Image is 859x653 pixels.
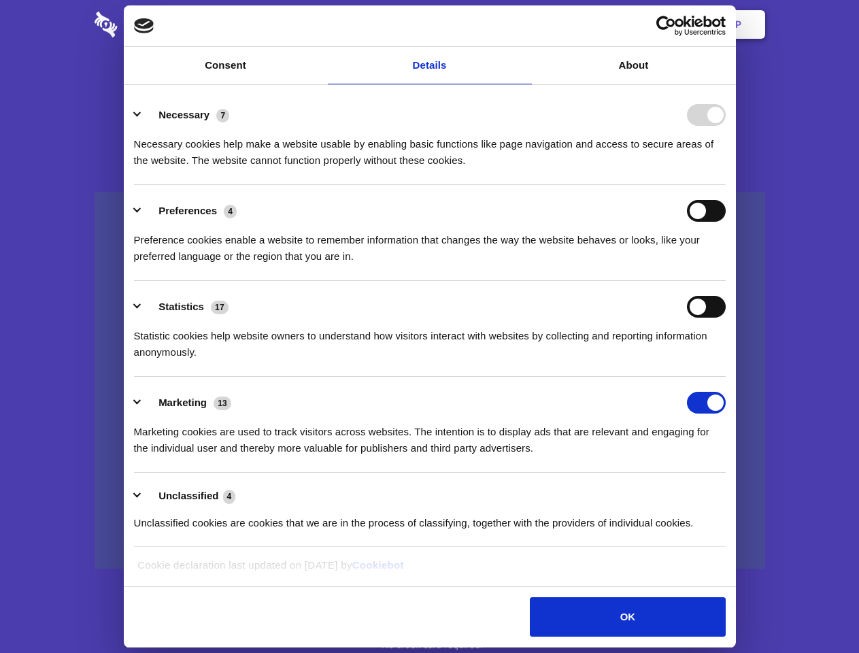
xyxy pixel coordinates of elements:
span: 17 [211,301,229,314]
a: Contact [552,3,614,46]
img: logo [134,18,154,33]
button: Necessary (7) [134,104,238,126]
a: Usercentrics Cookiebot - opens in a new window [607,16,726,36]
a: Consent [124,47,328,84]
div: Statistic cookies help website owners to understand how visitors interact with websites by collec... [134,318,726,361]
button: Preferences (4) [134,200,246,222]
button: Statistics (17) [134,296,237,318]
a: Cookiebot [352,559,404,571]
a: Pricing [399,3,458,46]
a: About [532,47,736,84]
span: 4 [224,205,237,218]
span: 13 [214,397,231,410]
a: Wistia video thumbnail [95,192,765,569]
div: Unclassified cookies are cookies that we are in the process of classifying, together with the pro... [134,505,726,531]
label: Necessary [158,109,209,120]
div: Necessary cookies help make a website usable by enabling basic functions like page navigation and... [134,126,726,169]
a: Details [328,47,532,84]
img: logo-wordmark-white-trans-d4663122ce5f474addd5e946df7df03e33cb6a1c49d2221995e7729f52c070b2.svg [95,12,211,37]
label: Statistics [158,301,204,312]
a: Login [617,3,676,46]
label: Marketing [158,397,207,408]
button: Marketing (13) [134,392,240,414]
div: Preference cookies enable a website to remember information that changes the way the website beha... [134,222,726,265]
button: OK [530,597,725,637]
button: Unclassified (4) [134,488,244,505]
label: Preferences [158,205,217,216]
span: 4 [223,490,236,503]
span: 7 [216,109,229,122]
div: Cookie declaration last updated on [DATE] by [127,557,732,584]
iframe: Drift Widget Chat Controller [791,585,843,637]
h1: Eliminate Slack Data Loss. [95,61,765,110]
h4: Auto-redaction of sensitive data, encrypted data sharing and self-destructing private chats. Shar... [95,124,765,169]
div: Marketing cookies are used to track visitors across websites. The intention is to display ads tha... [134,414,726,456]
